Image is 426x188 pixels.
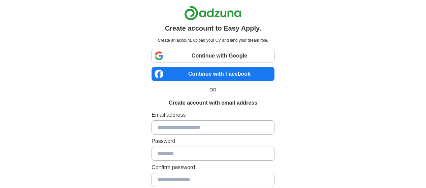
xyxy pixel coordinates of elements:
[153,37,273,43] p: Create an account, upload your CV and land your dream role.
[152,111,274,119] label: Email address
[152,49,274,63] a: Continue with Google
[169,99,257,107] h1: Create account with email address
[165,23,261,33] h1: Create account to Easy Apply.
[205,86,221,93] span: OR
[152,67,274,81] a: Continue with Facebook
[152,163,274,172] label: Confirm password
[152,137,274,145] label: Password
[184,5,241,21] img: Adzuna logo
